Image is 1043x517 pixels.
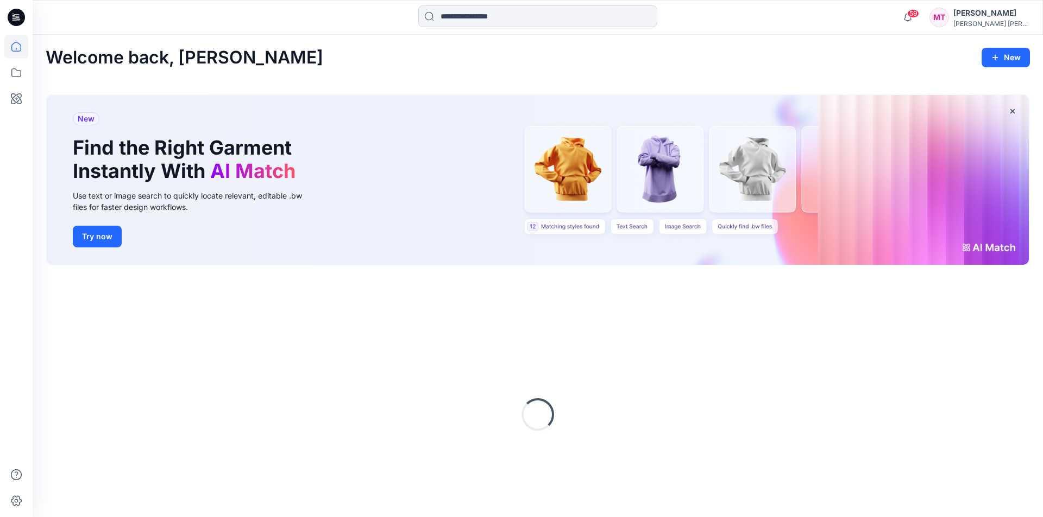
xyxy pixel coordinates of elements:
[210,159,296,183] span: AI Match
[46,48,323,68] h2: Welcome back, [PERSON_NAME]
[953,20,1029,28] div: [PERSON_NAME] [PERSON_NAME]
[73,136,301,183] h1: Find the Right Garment Instantly With
[953,7,1029,20] div: [PERSON_NAME]
[907,9,919,18] span: 59
[73,190,317,213] div: Use text or image search to quickly locate relevant, editable .bw files for faster design workflows.
[73,226,122,247] button: Try now
[78,112,95,125] span: New
[929,8,949,27] div: MT
[982,48,1030,67] button: New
